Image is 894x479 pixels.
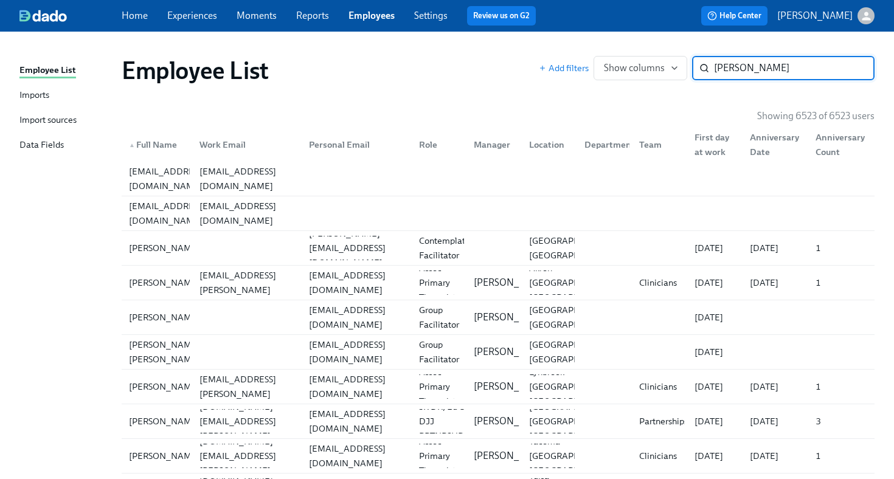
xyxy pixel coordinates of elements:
div: Location [519,133,575,157]
a: Employee List [19,63,112,78]
div: Akron [GEOGRAPHIC_DATA] [GEOGRAPHIC_DATA] [524,261,623,305]
div: [PERSON_NAME][DOMAIN_NAME][EMAIL_ADDRESS][PERSON_NAME][DOMAIN_NAME] [195,385,300,458]
span: ▲ [129,142,135,148]
div: [PERSON_NAME][PERSON_NAME][EMAIL_ADDRESS][DOMAIN_NAME]Contemplative Facilitator[GEOGRAPHIC_DATA],... [122,231,875,265]
div: [PERSON_NAME][EMAIL_ADDRESS][DOMAIN_NAME] [304,226,409,270]
p: [PERSON_NAME] [474,311,549,324]
div: [DATE] [690,414,740,429]
div: Assoc Primary Therapist [414,365,465,408]
div: [PERSON_NAME] [124,310,205,325]
a: dado [19,10,122,22]
div: [DATE] [745,379,806,394]
div: 1 [811,275,872,290]
div: Anniversary Date [745,130,806,159]
div: [DATE] [690,310,740,325]
div: [PERSON_NAME][PERSON_NAME][EMAIL_ADDRESS][PERSON_NAME][DOMAIN_NAME][EMAIL_ADDRESS][DOMAIN_NAME]As... [122,266,875,300]
div: [EMAIL_ADDRESS][DOMAIN_NAME] [195,199,300,228]
div: Manager [469,137,519,152]
div: [DATE] [690,275,740,290]
div: [GEOGRAPHIC_DATA] [GEOGRAPHIC_DATA] [GEOGRAPHIC_DATA] [524,399,623,443]
div: Department [575,133,630,157]
a: [PERSON_NAME][PERSON_NAME][EMAIL_ADDRESS][DOMAIN_NAME]Contemplative Facilitator[GEOGRAPHIC_DATA],... [122,231,875,266]
p: Showing 6523 of 6523 users [757,109,875,123]
div: [PERSON_NAME][EMAIL_ADDRESS][PERSON_NAME][DOMAIN_NAME] [195,357,300,416]
div: [DATE] [690,345,740,359]
div: [EMAIL_ADDRESS][DOMAIN_NAME] [124,199,210,228]
a: Imports [19,88,112,103]
div: [PERSON_NAME] [124,241,205,255]
div: [DATE] [690,449,740,463]
div: [PERSON_NAME] [PERSON_NAME][EMAIL_ADDRESS][DOMAIN_NAME]Group Facilitator[PERSON_NAME][GEOGRAPHIC_... [122,335,875,369]
div: [DATE] [745,275,806,290]
a: Reports [296,10,329,21]
div: [EMAIL_ADDRESS][DOMAIN_NAME] [124,164,210,193]
p: [PERSON_NAME] [777,9,853,22]
div: First day at work [685,133,740,157]
a: [PERSON_NAME] [PERSON_NAME][EMAIL_ADDRESS][DOMAIN_NAME]Group Facilitator[PERSON_NAME][GEOGRAPHIC_... [122,335,875,370]
div: Manager [464,133,519,157]
a: Review us on G2 [473,10,530,22]
div: Team [634,137,685,152]
div: Team [629,133,685,157]
div: Role [409,133,465,157]
div: Anniversary Count [806,133,872,157]
p: [PERSON_NAME] [474,380,549,393]
a: [PERSON_NAME][PERSON_NAME][EMAIL_ADDRESS][PERSON_NAME][DOMAIN_NAME][EMAIL_ADDRESS][DOMAIN_NAME]As... [122,370,875,404]
div: Contemplative Facilitator [414,233,482,263]
span: Help Center [707,10,761,22]
a: Experiences [167,10,217,21]
div: [DATE] [745,449,806,463]
p: [PERSON_NAME] [474,276,549,289]
div: Data Fields [19,138,64,153]
div: Clinicians [634,449,685,463]
div: Clinicians [634,379,685,394]
div: Group Facilitator [414,337,465,367]
div: Lynbrook [GEOGRAPHIC_DATA] [GEOGRAPHIC_DATA] [524,365,623,408]
div: Work Email [195,137,300,152]
a: [EMAIL_ADDRESS][DOMAIN_NAME][EMAIL_ADDRESS][DOMAIN_NAME] [122,162,875,196]
div: Imports [19,88,49,103]
button: Review us on G2 [467,6,536,26]
div: ▲Full Name [124,133,190,157]
div: [PERSON_NAME][PERSON_NAME][DOMAIN_NAME][EMAIL_ADDRESS][PERSON_NAME][DOMAIN_NAME][EMAIL_ADDRESS][D... [122,439,875,473]
div: [PERSON_NAME] [124,275,205,290]
div: [DATE] [745,414,806,429]
div: Work Email [190,133,300,157]
div: Location [524,137,575,152]
a: [PERSON_NAME][EMAIL_ADDRESS][DOMAIN_NAME]Group Facilitator[PERSON_NAME][GEOGRAPHIC_DATA], [GEOGRA... [122,300,875,335]
button: Help Center [701,6,768,26]
button: Add filters [539,62,589,74]
div: Employee List [19,63,76,78]
a: [PERSON_NAME][PERSON_NAME][DOMAIN_NAME][EMAIL_ADDRESS][PERSON_NAME][DOMAIN_NAME][EMAIL_ADDRESS][D... [122,404,875,439]
div: [EMAIL_ADDRESS][DOMAIN_NAME][EMAIL_ADDRESS][DOMAIN_NAME] [122,162,875,196]
div: [EMAIL_ADDRESS][DOMAIN_NAME] [304,303,409,332]
span: Show columns [604,62,677,74]
div: [EMAIL_ADDRESS][DOMAIN_NAME] [195,164,300,193]
a: [EMAIL_ADDRESS][DOMAIN_NAME][EMAIL_ADDRESS][DOMAIN_NAME] [122,196,875,231]
div: [DATE] [690,241,740,255]
a: Import sources [19,113,112,128]
div: [PERSON_NAME][EMAIL_ADDRESS][PERSON_NAME][DOMAIN_NAME] [195,253,300,312]
div: Personal Email [304,137,409,152]
div: 3 [811,414,872,429]
div: 1 [811,241,872,255]
div: [PERSON_NAME] [124,414,205,429]
div: 1 [811,449,872,463]
div: Assoc Primary Therapist [414,434,465,478]
div: Role [414,137,465,152]
a: Employees [348,10,395,21]
div: [GEOGRAPHIC_DATA], [GEOGRAPHIC_DATA] [524,303,626,332]
div: [EMAIL_ADDRESS][DOMAIN_NAME] [304,441,409,470]
div: First day at work [690,130,740,159]
div: Department [580,137,640,152]
a: Data Fields [19,138,112,153]
div: [GEOGRAPHIC_DATA], [GEOGRAPHIC_DATA] [524,233,626,263]
div: [PERSON_NAME] [124,379,205,394]
div: [EMAIL_ADDRESS][DOMAIN_NAME] [304,407,409,436]
div: Tacoma [GEOGRAPHIC_DATA] [GEOGRAPHIC_DATA] [524,434,623,478]
h1: Employee List [122,56,269,85]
